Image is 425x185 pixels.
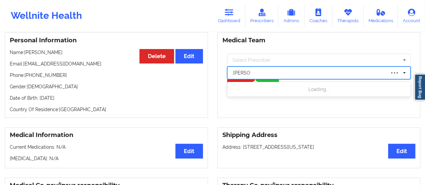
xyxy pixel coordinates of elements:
[304,5,332,27] a: Coaches
[10,60,203,67] p: Email: [EMAIL_ADDRESS][DOMAIN_NAME]
[414,74,425,100] a: Report Bug
[232,58,270,62] div: Select Prescriber
[227,79,255,90] button: Cancel
[10,155,203,162] p: [MEDICAL_DATA]: N/A
[256,79,279,90] button: Save
[222,144,416,150] p: Address: [STREET_ADDRESS][US_STATE]
[398,5,425,27] a: Account
[175,49,203,63] button: Edit
[10,131,203,139] h3: Medical Information
[222,131,416,139] h3: Shipping Address
[227,83,411,95] div: Loading...
[213,5,245,27] a: Dashboard
[175,144,203,158] button: Edit
[10,144,203,150] p: Current Medications: N/A
[10,106,203,113] p: Country Of Residence: [GEOGRAPHIC_DATA]
[10,72,203,79] p: Phone: [PHONE_NUMBER]
[10,95,203,101] p: Date of Birth: [DATE]
[10,49,203,56] p: Name: [PERSON_NAME]
[139,49,174,63] button: Delete
[388,144,415,158] button: Edit
[10,83,203,90] p: Gender: [DEMOGRAPHIC_DATA]
[278,5,304,27] a: Admins
[332,5,364,27] a: Therapists
[10,37,203,44] h3: Personal Information
[245,5,279,27] a: Prescribers
[222,37,416,44] h3: Medical Team
[364,5,398,27] a: Medications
